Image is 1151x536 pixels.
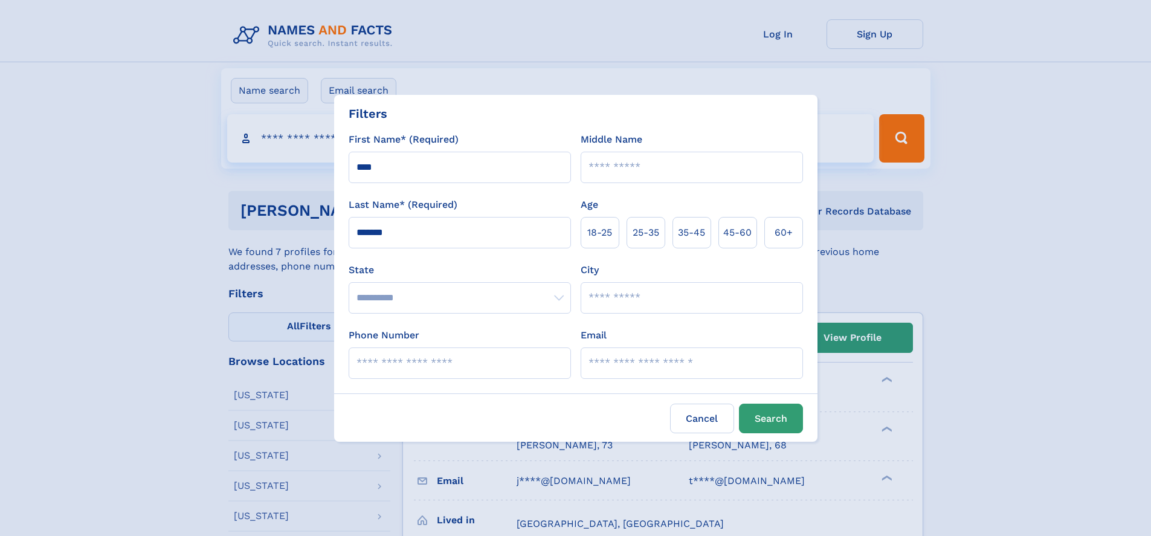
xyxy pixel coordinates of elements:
[349,105,387,123] div: Filters
[723,225,752,240] span: 45‑60
[678,225,705,240] span: 35‑45
[633,225,659,240] span: 25‑35
[587,225,612,240] span: 18‑25
[581,198,598,212] label: Age
[349,198,457,212] label: Last Name* (Required)
[349,263,571,277] label: State
[349,328,419,343] label: Phone Number
[581,132,642,147] label: Middle Name
[739,404,803,433] button: Search
[581,263,599,277] label: City
[775,225,793,240] span: 60+
[581,328,607,343] label: Email
[670,404,734,433] label: Cancel
[349,132,459,147] label: First Name* (Required)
